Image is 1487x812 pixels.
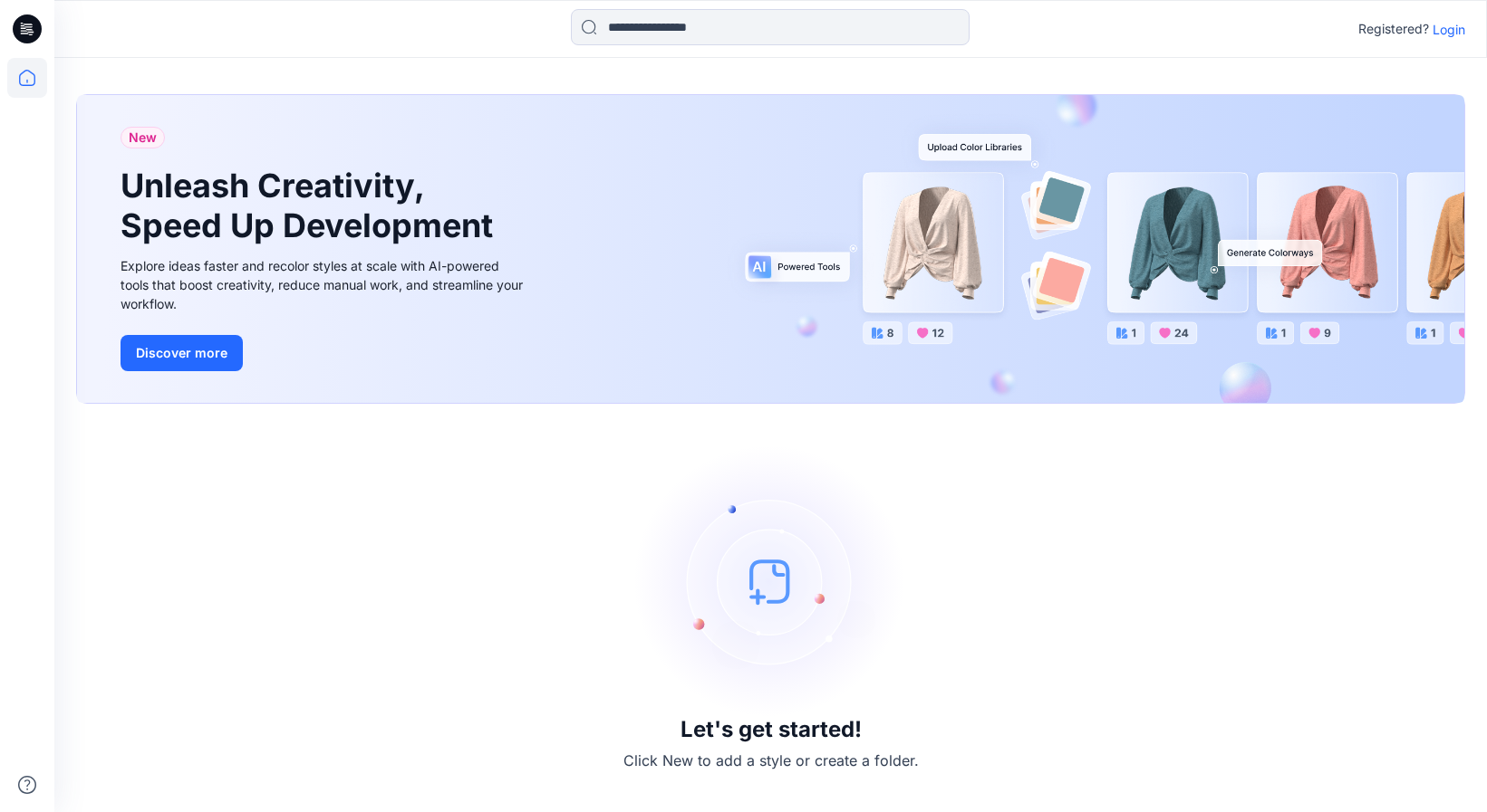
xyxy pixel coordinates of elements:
span: New [129,127,157,148]
button: Discover more [121,335,243,371]
img: empty-state-image.svg [635,445,907,717]
div: Explore ideas faster and recolor styles at scale with AI-powered tools that boost creativity, red... [121,256,528,313]
p: Login [1433,20,1465,39]
h3: Let's get started! [681,717,862,742]
h1: Unleash Creativity, Speed Up Development [121,167,501,244]
a: Discover more [121,335,528,371]
p: Click New to add a style or create a folder. [623,750,919,771]
p: Registered? [1358,18,1429,40]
